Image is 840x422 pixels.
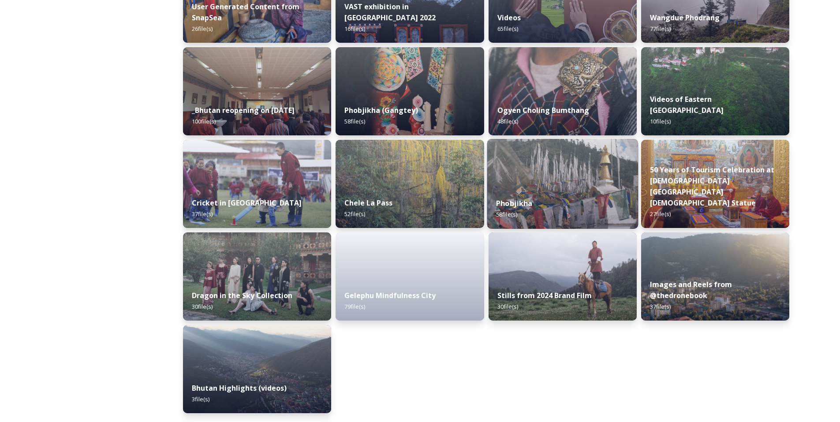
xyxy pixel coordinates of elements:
[497,105,589,115] strong: Ogyen Choling Bumthang
[336,232,484,343] iframe: msdoc-iframe
[497,117,518,125] span: 48 file(s)
[192,198,302,208] strong: Cricket in [GEOGRAPHIC_DATA]
[336,47,484,135] img: Phobjika%2520by%2520Matt%2520Dutile2.jpg
[650,165,774,208] strong: 50 Years of Tourism Celebration at [DEMOGRAPHIC_DATA][GEOGRAPHIC_DATA][DEMOGRAPHIC_DATA] Statue
[192,105,295,115] strong: _Bhutan reopening on [DATE]
[650,13,720,22] strong: Wangdue Phodrang
[183,47,331,135] img: DSC00319.jpg
[192,25,213,33] span: 26 file(s)
[183,325,331,413] img: b4ca3a00-89c2-4894-a0d6-064d866d0b02.jpg
[641,47,789,135] img: East%2520Bhutan%2520-%2520Khoma%25204K%2520Color%2520Graded.jpg
[344,105,418,115] strong: Phobjikha (Gangtey)
[336,140,484,228] img: Marcus%2520Westberg%2520Chelela%2520Pass%25202023_52.jpg
[489,47,637,135] img: Ogyen%2520Choling%2520by%2520Matt%2520Dutile5.jpg
[497,25,518,33] span: 65 file(s)
[192,383,287,393] strong: Bhutan Highlights (videos)
[497,13,521,22] strong: Videos
[192,302,213,310] span: 30 file(s)
[487,139,638,229] img: Phobjika%2520by%2520Matt%2520Dutile1.jpg
[344,2,436,22] strong: VAST exhibition in [GEOGRAPHIC_DATA] 2022
[496,210,517,218] span: 58 file(s)
[192,291,292,300] strong: Dragon in the Sky Collection
[344,210,365,218] span: 52 file(s)
[183,232,331,321] img: 74f9cf10-d3d5-4c08-9371-13a22393556d.jpg
[641,232,789,321] img: 01697a38-64e0-42f2-b716-4cd1f8ee46d6.jpg
[497,291,592,300] strong: Stills from 2024 Brand Film
[650,25,671,33] span: 77 file(s)
[650,210,671,218] span: 27 file(s)
[344,117,365,125] span: 58 file(s)
[496,198,533,208] strong: Phobjikha
[650,280,732,300] strong: Images and Reels from @thedronebook
[192,117,216,125] span: 100 file(s)
[344,25,365,33] span: 16 file(s)
[344,291,436,300] strong: Gelephu Mindfulness City
[650,117,671,125] span: 10 file(s)
[344,302,365,310] span: 79 file(s)
[497,302,518,310] span: 30 file(s)
[192,395,209,403] span: 3 file(s)
[344,198,392,208] strong: Chele La Pass
[650,94,724,115] strong: Videos of Eastern [GEOGRAPHIC_DATA]
[650,302,671,310] span: 37 file(s)
[489,232,637,321] img: 4075df5a-b6ee-4484-8e29-7e779a92fa88.jpg
[641,140,789,228] img: DSC00164.jpg
[183,140,331,228] img: Bhutan%2520Cricket%25201.jpeg
[192,2,299,22] strong: User Generated Content from SnapSea
[192,210,213,218] span: 37 file(s)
